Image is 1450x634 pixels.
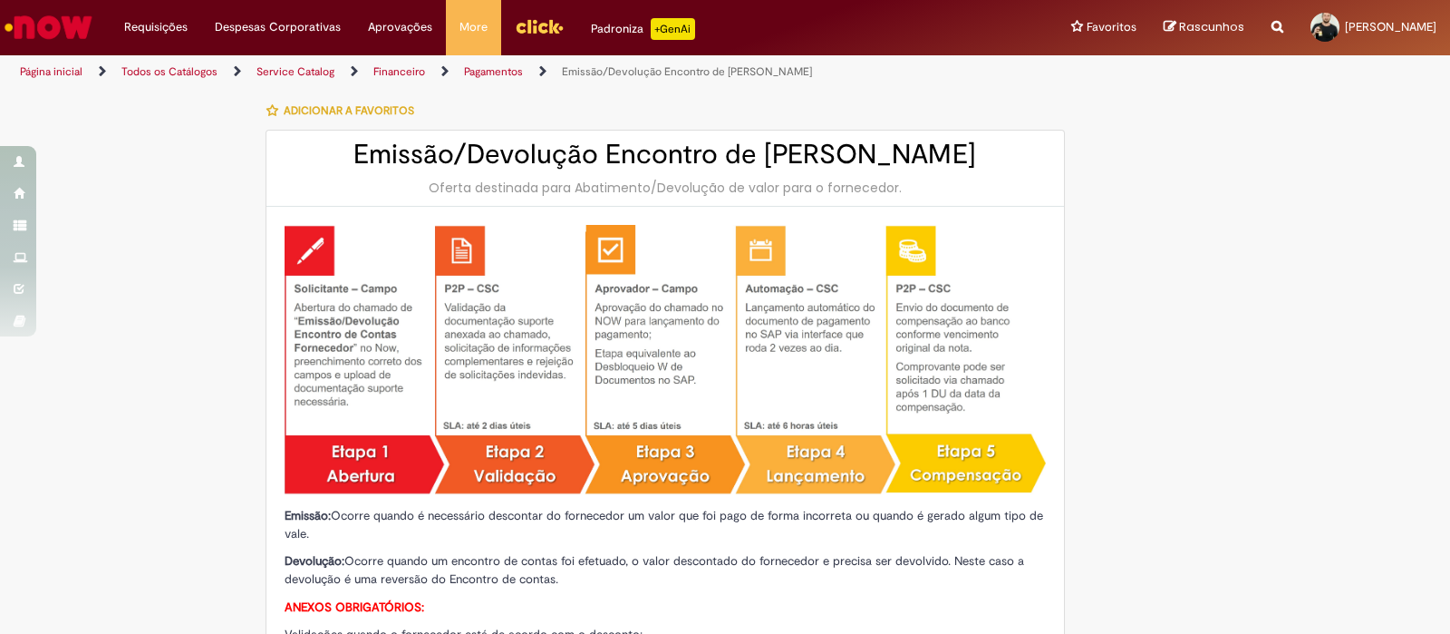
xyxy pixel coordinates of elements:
a: Emissão/Devolução Encontro de [PERSON_NAME] [562,64,812,79]
strong: ANEXOS OBRIGATÓRIOS: [285,600,424,615]
span: Ocorre quando é necessário descontar do fornecedor um valor que foi pago de forma incorreta ou qu... [285,508,1043,541]
a: Página inicial [20,64,82,79]
span: Requisições [124,18,188,36]
span: [PERSON_NAME] [1345,19,1436,34]
a: Pagamentos [464,64,523,79]
div: Padroniza [591,18,695,40]
span: Rascunhos [1179,18,1244,35]
span: Ocorre quando um encontro de contas foi efetuado, o valor descontado do fornecedor e precisa ser ... [285,553,1024,587]
span: Aprovações [368,18,432,36]
a: Service Catalog [256,64,334,79]
ul: Trilhas de página [14,55,953,89]
strong: Devolução: [285,553,344,569]
span: Despesas Corporativas [215,18,341,36]
span: Favoritos [1087,18,1136,36]
h2: Emissão/Devolução Encontro de [PERSON_NAME] [285,140,1046,170]
a: Financeiro [373,64,425,79]
p: +GenAi [651,18,695,40]
strong: Emissão: [285,508,331,523]
img: click_logo_yellow_360x200.png [515,13,564,40]
a: Rascunhos [1164,19,1244,36]
button: Adicionar a Favoritos [266,92,424,130]
span: Adicionar a Favoritos [284,103,414,118]
span: More [459,18,488,36]
div: Oferta destinada para Abatimento/Devolução de valor para o fornecedor. [285,179,1046,197]
img: ServiceNow [2,9,95,45]
a: Todos os Catálogos [121,64,217,79]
